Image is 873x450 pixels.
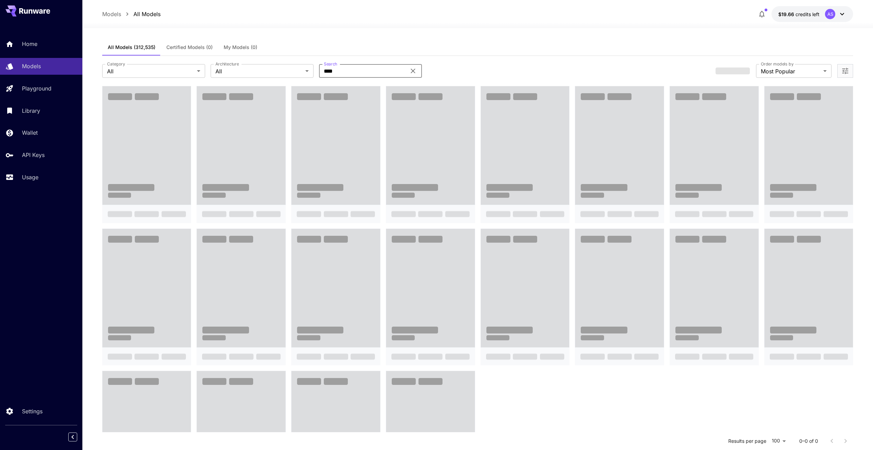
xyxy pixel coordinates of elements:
p: Home [22,40,37,48]
div: AS [825,9,835,19]
div: $19.661 [778,11,819,18]
p: Wallet [22,129,38,137]
label: Category [107,61,125,67]
p: 0–0 of 0 [799,438,818,445]
nav: breadcrumb [102,10,161,18]
p: Playground [22,84,51,93]
button: $19.661AS [771,6,853,22]
span: All Models (312,535) [108,44,155,50]
span: All [215,67,303,75]
span: Most Popular [761,67,821,75]
a: Models [102,10,121,18]
span: My Models (0) [224,44,257,50]
p: Results per page [728,438,766,445]
a: All Models [133,10,161,18]
p: Usage [22,173,38,181]
span: credits left [795,11,819,17]
label: Search [324,61,337,67]
p: Settings [22,407,43,415]
button: Open more filters [841,67,849,75]
div: 100 [769,436,788,446]
span: $19.66 [778,11,795,17]
p: Models [22,62,41,70]
p: API Keys [22,151,45,159]
p: Library [22,107,40,115]
button: Collapse sidebar [68,433,77,441]
span: Certified Models (0) [166,44,213,50]
div: Collapse sidebar [73,431,82,443]
label: Order models by [761,61,793,67]
label: Architecture [215,61,239,67]
span: All [107,67,194,75]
